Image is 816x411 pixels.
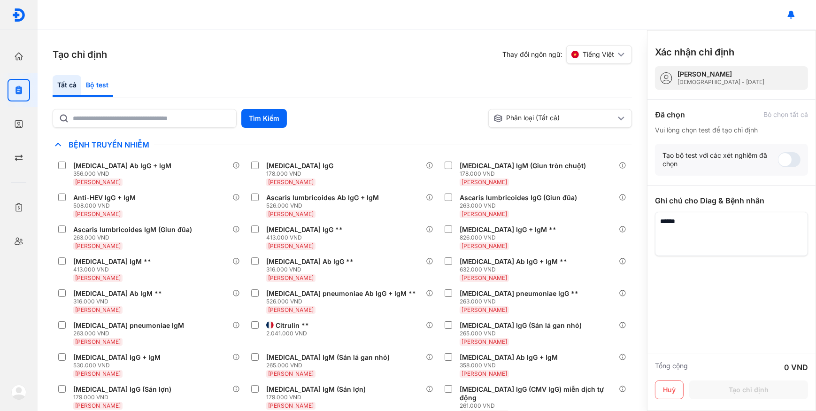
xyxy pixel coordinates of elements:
[460,298,582,305] div: 263.000 VND
[493,114,616,123] div: Phân loại (Tất cả)
[462,306,507,313] span: [PERSON_NAME]
[462,338,507,345] span: [PERSON_NAME]
[460,353,558,362] div: [MEDICAL_DATA] Ab IgG + IgM
[266,330,313,337] div: 2.041.000 VND
[266,194,379,202] div: Ascaris lumbricoides Ab IgG + IgM
[53,75,81,97] div: Tất cả
[75,306,121,313] span: [PERSON_NAME]
[655,46,734,59] h3: Xác nhận chỉ định
[73,298,166,305] div: 316.000 VND
[655,362,688,373] div: Tổng cộng
[266,298,420,305] div: 526.000 VND
[73,362,164,369] div: 530.000 VND
[268,370,314,377] span: [PERSON_NAME]
[73,194,136,202] div: Anti-HEV IgG + IgM
[73,394,175,401] div: 179.000 VND
[462,370,507,377] span: [PERSON_NAME]
[462,242,507,249] span: [PERSON_NAME]
[266,170,337,178] div: 178.000 VND
[73,385,171,394] div: [MEDICAL_DATA] IgG (Sán lợn)
[266,394,370,401] div: 179.000 VND
[784,362,808,373] div: 0 VND
[75,370,121,377] span: [PERSON_NAME]
[266,202,383,209] div: 526.000 VND
[460,385,615,402] div: [MEDICAL_DATA] IgG (CMV IgG) miễn dịch tự động
[73,353,161,362] div: [MEDICAL_DATA] IgG + IgM
[266,257,354,266] div: [MEDICAL_DATA] Ab IgG **
[655,195,808,206] div: Ghi chú cho Diag & Bệnh nhân
[268,402,314,409] span: [PERSON_NAME]
[460,194,577,202] div: Ascaris lumbricoides IgG (Giun đũa)
[268,178,314,186] span: [PERSON_NAME]
[462,178,507,186] span: [PERSON_NAME]
[677,78,764,86] div: [DEMOGRAPHIC_DATA] - [DATE]
[266,266,357,273] div: 316.000 VND
[266,289,416,298] div: [MEDICAL_DATA] pneumoniae Ab IgG + IgM **
[241,109,287,128] button: Tìm Kiếm
[11,385,26,400] img: logo
[502,45,632,64] div: Thay đổi ngôn ngữ:
[75,242,121,249] span: [PERSON_NAME]
[276,321,309,330] div: Citrulin **
[268,306,314,313] span: [PERSON_NAME]
[64,140,154,149] span: Bệnh Truyền Nhiễm
[462,274,507,281] span: [PERSON_NAME]
[460,330,585,337] div: 265.000 VND
[75,210,121,217] span: [PERSON_NAME]
[73,330,188,337] div: 263.000 VND
[460,162,586,170] div: [MEDICAL_DATA] IgM (Giun tròn chuột)
[73,289,162,298] div: [MEDICAL_DATA] Ab IgM **
[81,75,113,97] div: Bộ test
[583,50,614,59] span: Tiếng Việt
[689,380,808,399] button: Tạo chỉ định
[460,170,590,178] div: 178.000 VND
[677,70,764,78] div: [PERSON_NAME]
[655,109,685,120] div: Đã chọn
[75,338,121,345] span: [PERSON_NAME]
[266,353,390,362] div: [MEDICAL_DATA] IgM (Sán lá gan nhỏ)
[460,225,556,234] div: [MEDICAL_DATA] IgG + IgM **
[266,362,393,369] div: 265.000 VND
[462,210,507,217] span: [PERSON_NAME]
[662,151,778,168] div: Tạo bộ test với các xét nghiệm đã chọn
[73,162,171,170] div: [MEDICAL_DATA] Ab IgG + IgM
[268,210,314,217] span: [PERSON_NAME]
[12,8,26,22] img: logo
[73,266,155,273] div: 413.000 VND
[73,170,175,178] div: 356.000 VND
[75,274,121,281] span: [PERSON_NAME]
[73,202,139,209] div: 508.000 VND
[268,242,314,249] span: [PERSON_NAME]
[763,110,808,119] div: Bỏ chọn tất cả
[73,225,192,234] div: Ascaris lumbricoides IgM (Giun đũa)
[73,257,151,266] div: [MEDICAL_DATA] IgM **
[460,289,578,298] div: [MEDICAL_DATA] pneumoniae IgG **
[73,321,184,330] div: [MEDICAL_DATA] pneumoniae IgM
[73,234,196,241] div: 263.000 VND
[460,266,571,273] div: 632.000 VND
[266,162,333,170] div: [MEDICAL_DATA] IgG
[655,380,684,399] button: Huỷ
[460,402,619,410] div: 261.000 VND
[460,362,562,369] div: 358.000 VND
[266,385,366,394] div: [MEDICAL_DATA] IgM (Sán lợn)
[268,274,314,281] span: [PERSON_NAME]
[53,48,107,61] h3: Tạo chỉ định
[460,257,567,266] div: [MEDICAL_DATA] Ab IgG + IgM **
[460,202,581,209] div: 263.000 VND
[460,321,582,330] div: [MEDICAL_DATA] IgG (Sán lá gan nhỏ)
[266,234,346,241] div: 413.000 VND
[75,402,121,409] span: [PERSON_NAME]
[460,234,560,241] div: 826.000 VND
[655,126,808,134] div: Vui lòng chọn test để tạo chỉ định
[75,178,121,186] span: [PERSON_NAME]
[266,225,343,234] div: [MEDICAL_DATA] IgG **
